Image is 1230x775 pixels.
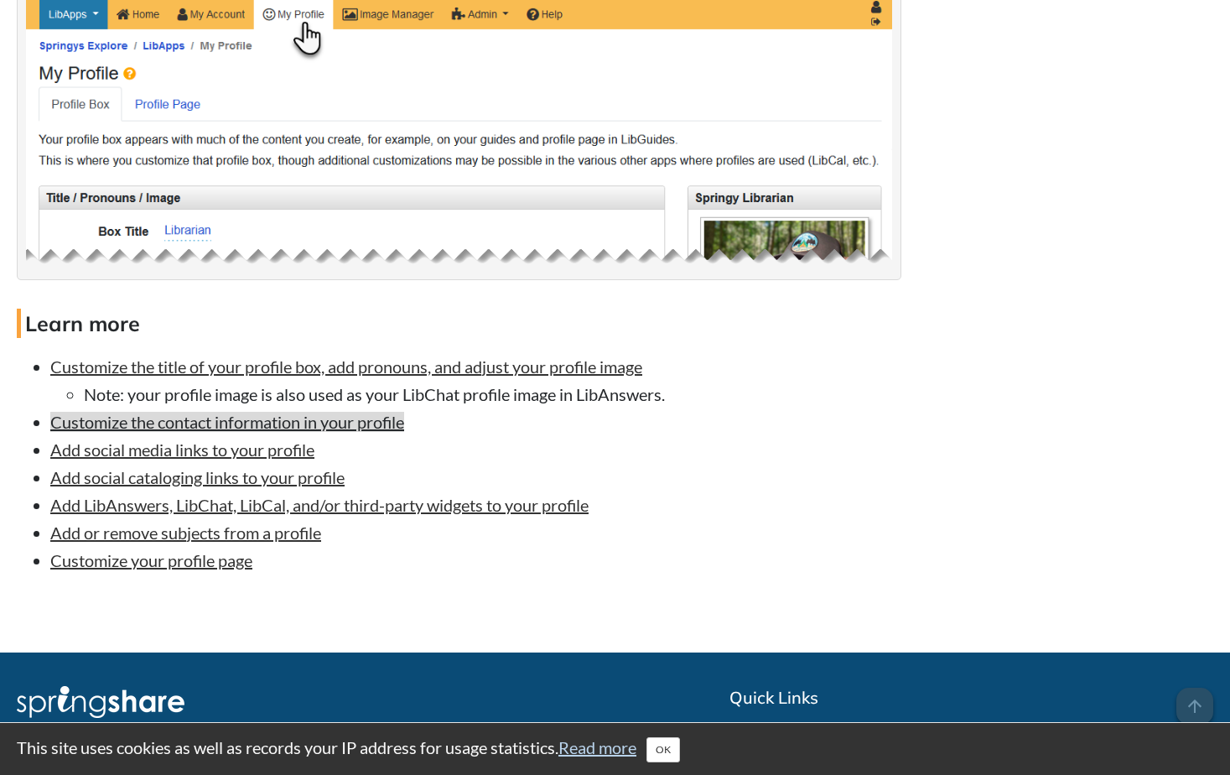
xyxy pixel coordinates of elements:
a: Add or remove subjects from a profile [50,523,321,543]
h4: Learn more [17,309,901,338]
a: Add LibAnswers, LibChat, LibCal, and/or third-party widgets to your profile [50,495,589,515]
a: Customize the contact information in your profile [50,412,404,432]
a: Customize the title of your profile box, add pronouns, and adjust your profile image [50,356,642,377]
a: Add social cataloging links to your profile [50,467,345,487]
a: Add social media links to your profile [50,440,314,460]
button: Close [646,737,680,762]
a: Read more [558,737,636,757]
li: Note: your profile image is also used as your LibChat profile image in LibAnswers. [84,382,901,406]
a: Customize your profile page [50,550,252,570]
span: arrow_upward [1176,688,1213,725]
h2: Quick Links [729,686,1213,710]
a: arrow_upward [1176,689,1213,710]
img: Springshare [17,686,184,718]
